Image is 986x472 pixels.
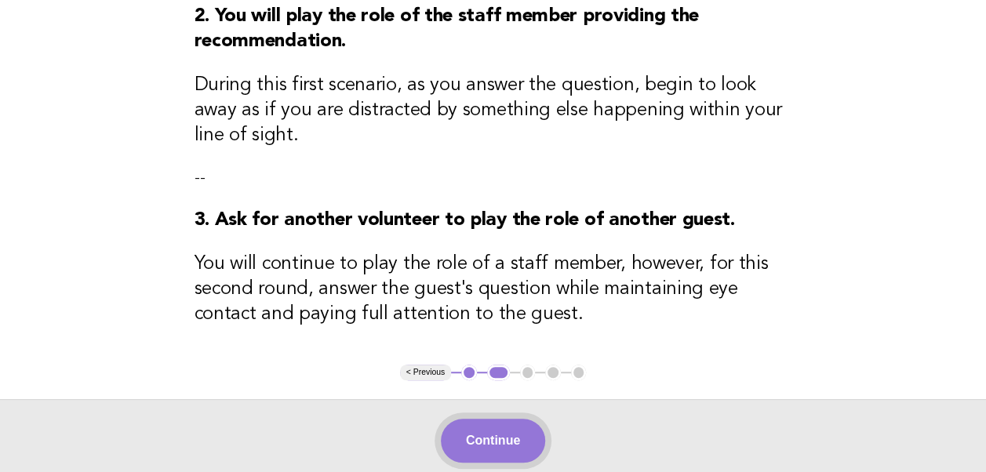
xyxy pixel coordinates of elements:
[195,211,735,230] strong: 3. Ask for another volunteer to play the role of another guest.
[195,7,699,51] strong: 2. You will play the role of the staff member providing the recommendation.
[487,365,510,380] button: 2
[195,167,792,189] p: --
[195,73,792,148] h3: During this first scenario, as you answer the question, begin to look away as if you are distract...
[400,365,451,380] button: < Previous
[195,252,792,327] h3: You will continue to play the role of a staff member, however, for this second round, answer the ...
[461,365,477,380] button: 1
[441,419,545,463] button: Continue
